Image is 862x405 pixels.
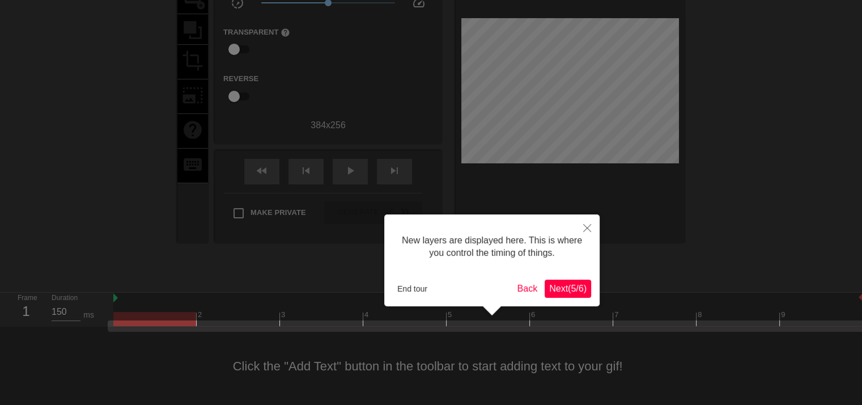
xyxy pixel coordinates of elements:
[513,280,542,298] button: Back
[575,214,600,241] button: Close
[393,223,591,271] div: New layers are displayed here. This is where you control the timing of things.
[393,280,432,297] button: End tour
[545,280,591,298] button: Next
[549,284,587,293] span: Next ( 5 / 6 )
